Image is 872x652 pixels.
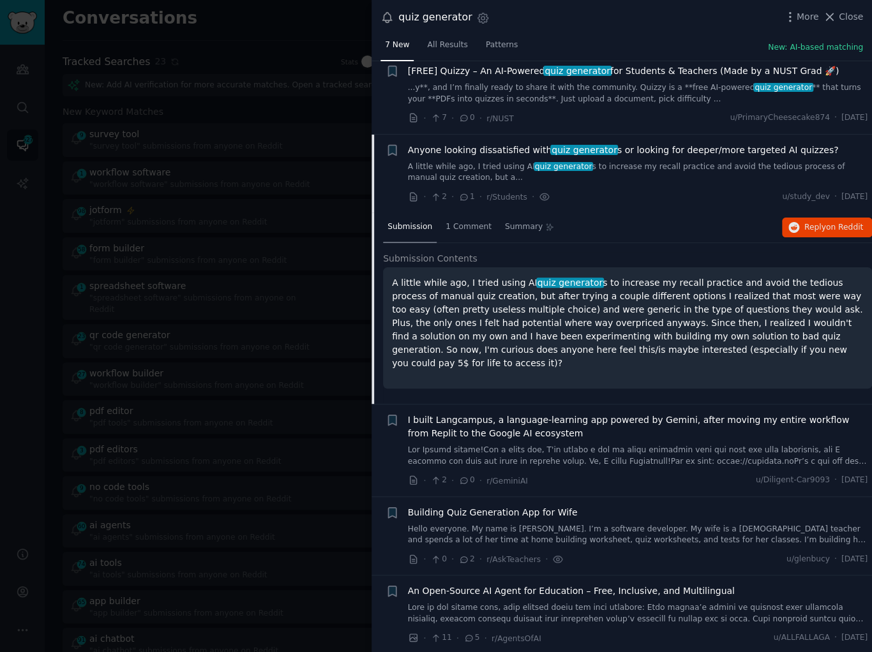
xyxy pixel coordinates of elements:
[839,10,863,24] span: Close
[730,112,829,124] span: u/PrimaryCheesecake874
[458,554,474,565] span: 2
[505,221,543,233] span: Summary
[841,112,868,124] span: [DATE]
[768,42,863,54] button: New: AI-based matching
[841,632,868,644] span: [DATE]
[408,524,868,546] a: Hello everyone. My name is [PERSON_NAME]. I’m a software developer. My wife is a [DEMOGRAPHIC_DAT...
[408,82,868,105] a: ...y**, and I’m finally ready to share it with the community. Quizzy is a **free AI-poweredquiz g...
[481,35,522,61] a: Patterns
[486,114,514,123] span: r/NUST
[408,144,839,157] span: Anyone looking dissatisfied with s or looking for deeper/more targeted AI quizzes?
[804,222,863,233] span: Reply
[834,475,837,486] span: ·
[834,112,837,124] span: ·
[458,112,474,124] span: 0
[841,191,868,203] span: [DATE]
[783,10,819,24] button: More
[451,112,454,125] span: ·
[430,554,446,565] span: 0
[408,584,735,598] a: An Open-Source AI Agent for Education – Free, Inclusive, and Multilingual
[532,190,534,204] span: ·
[408,445,868,467] a: Lor Ipsumd sitame! ​Con a elits doe, T'in utlabo e dol ma aliqu enimadmin veni qui nost exe ulla ...
[756,475,830,486] span: u/Diligent-Car9093
[408,413,868,440] a: I built Langcampus, a language-learning app powered by Gemini, after moving my entire workflow fr...
[456,632,459,645] span: ·
[786,554,830,565] span: u/glenbucy
[479,112,482,125] span: ·
[492,634,541,643] span: r/AgentsOfAI
[423,190,426,204] span: ·
[458,475,474,486] span: 0
[479,474,482,487] span: ·
[392,276,863,370] p: A little while ago, I tried using AI s to increase my recall practice and avoid the tedious proce...
[545,552,548,566] span: ·
[387,221,432,233] span: Submission
[430,632,451,644] span: 11
[797,10,819,24] span: More
[383,252,477,265] span: Submission Contents
[408,506,578,519] a: Building Quiz Generation App for Wife
[430,475,446,486] span: 2
[380,35,414,61] a: 7 New
[773,632,829,644] span: u/ALLFALLAGA
[536,278,604,288] span: quiz generator
[543,66,611,76] span: quiz generator
[458,191,474,203] span: 1
[534,162,593,171] span: quiz generator
[834,191,837,203] span: ·
[484,632,486,645] span: ·
[430,112,446,124] span: 7
[486,40,518,51] span: Patterns
[463,632,479,644] span: 5
[423,35,472,61] a: All Results
[486,477,528,485] span: r/GeminiAI
[479,552,482,566] span: ·
[423,632,426,645] span: ·
[782,191,830,203] span: u/study_dev
[398,10,472,26] div: quiz generator
[408,602,868,625] a: Lore ip dol sitame cons, adip elitsed doeiu tem inci utlabore: Etdo magnaa’e admini ve quisnost e...
[486,555,541,564] span: r/AskTeachers
[841,554,868,565] span: [DATE]
[408,64,839,78] span: [FREE] Quizzy – An AI-Powered for Students & Teachers (Made by a NUST Grad 🚀)
[385,40,409,51] span: 7 New
[834,554,837,565] span: ·
[834,632,837,644] span: ·
[451,474,454,487] span: ·
[408,64,839,78] a: [FREE] Quizzy – An AI-Poweredquiz generatorfor Students & Teachers (Made by a NUST Grad 🚀)
[423,112,426,125] span: ·
[451,552,454,566] span: ·
[782,218,872,238] button: Replyon Reddit
[430,191,446,203] span: 2
[826,223,863,232] span: on Reddit
[446,221,492,233] span: 1 Comment
[451,190,454,204] span: ·
[479,190,482,204] span: ·
[823,10,863,24] button: Close
[427,40,467,51] span: All Results
[423,552,426,566] span: ·
[408,161,868,184] a: A little while ago, I tried using AIquiz generators to increase my recall practice and avoid the ...
[841,475,868,486] span: [DATE]
[486,193,527,202] span: r/Students
[423,474,426,487] span: ·
[408,144,839,157] a: Anyone looking dissatisfied withquiz generators or looking for deeper/more targeted AI quizzes?
[753,83,813,92] span: quiz generator
[550,145,618,155] span: quiz generator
